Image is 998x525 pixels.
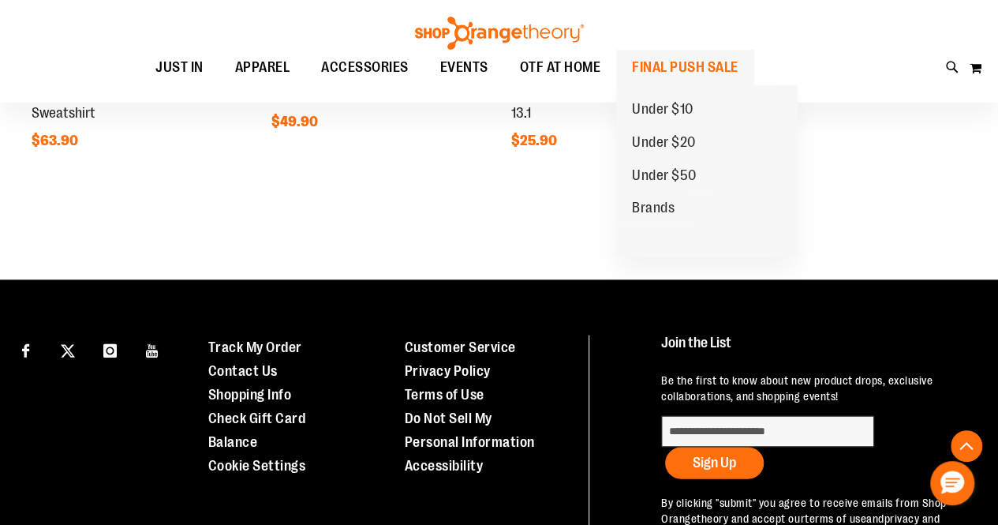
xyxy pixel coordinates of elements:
[208,457,306,473] a: Cookie Settings
[632,134,696,154] span: Under $20
[413,17,586,50] img: Shop Orangetheory
[235,50,290,85] span: APPAREL
[693,454,736,470] span: Sign Up
[405,386,484,402] a: Terms of Use
[665,447,764,478] button: Sign Up
[511,132,559,148] span: $25.90
[520,50,601,85] span: OTF AT HOME
[632,50,738,85] span: FINAL PUSH SALE
[805,512,866,524] a: terms of use
[12,335,39,362] a: Visit our Facebook page
[321,50,409,85] span: ACCESSORIES
[140,50,219,86] a: JUST IN
[54,335,82,362] a: Visit our X page
[61,343,75,358] img: Twitter
[504,50,617,86] a: OTF AT HOME
[405,339,516,354] a: Customer Service
[616,85,798,257] ul: FINAL PUSH SALE
[305,50,424,86] a: ACCESSORIES
[440,50,488,85] span: EVENTS
[616,126,712,159] a: Under $20
[616,159,712,193] a: Under $50
[930,461,974,505] button: Hello, have a question? Let’s chat.
[405,362,491,378] a: Privacy Policy
[616,50,754,86] a: FINAL PUSH SALE
[405,410,535,449] a: Do Not Sell My Personal Information
[661,415,874,447] input: enter email
[155,50,204,85] span: JUST IN
[632,101,693,121] span: Under $10
[219,50,306,86] a: APPAREL
[139,335,166,362] a: Visit our Youtube page
[661,372,970,403] p: Be the first to know about new product drops, exclusive collaborations, and shopping events!
[632,200,675,219] span: Brands
[616,192,690,225] a: Brands
[424,50,504,86] a: EVENTS
[405,457,484,473] a: Accessibility
[208,410,306,449] a: Check Gift Card Balance
[208,386,292,402] a: Shopping Info
[632,167,697,187] span: Under $50
[751,132,799,148] span: $25.90
[208,362,278,378] a: Contact Us
[661,335,970,364] h4: Join the List
[951,430,982,462] button: Back To Top
[96,335,124,362] a: Visit our Instagram page
[32,132,80,148] span: $63.90
[271,113,320,129] span: $49.90
[208,339,302,354] a: Track My Order
[616,93,709,126] a: Under $10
